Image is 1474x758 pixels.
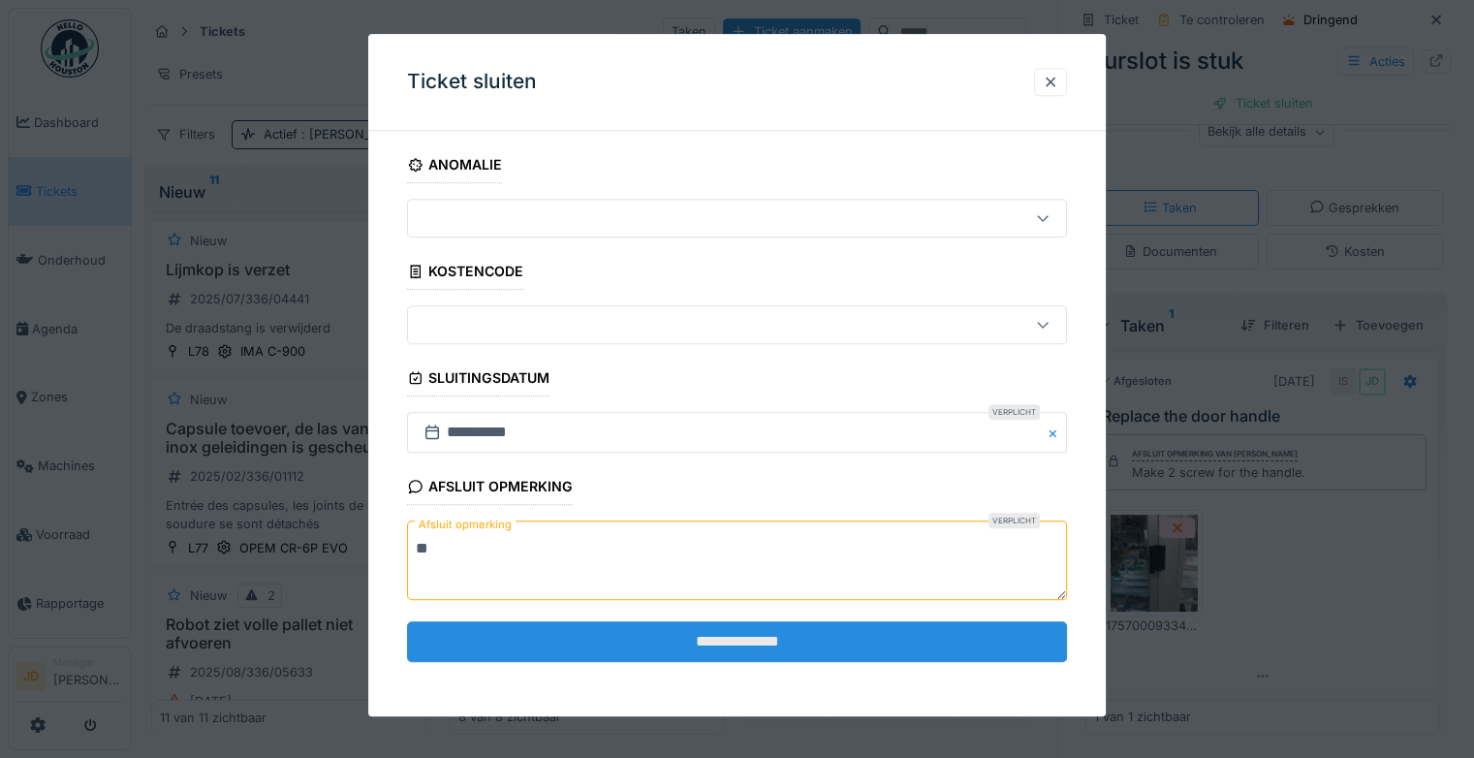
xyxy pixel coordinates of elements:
[415,514,516,538] label: Afsluit opmerking
[407,150,502,183] div: Anomalie
[407,257,523,290] div: Kostencode
[988,514,1040,529] div: Verplicht
[407,473,573,506] div: Afsluit opmerking
[407,363,549,396] div: Sluitingsdatum
[407,70,537,94] h3: Ticket sluiten
[988,405,1040,421] div: Verplicht
[1046,413,1067,454] button: Close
